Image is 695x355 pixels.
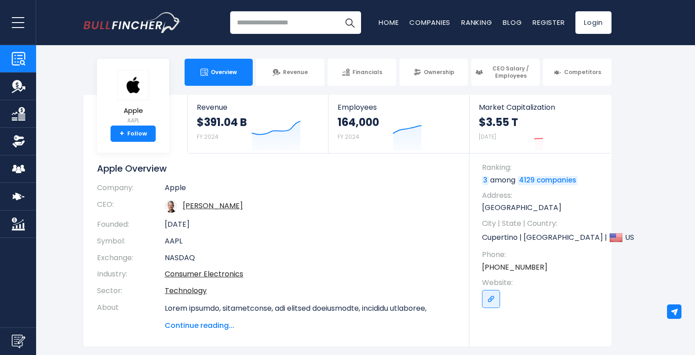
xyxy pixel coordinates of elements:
a: Companies [409,18,450,27]
a: Overview [185,59,253,86]
span: Phone: [482,250,602,260]
a: Technology [165,285,207,296]
span: Apple [117,107,149,115]
small: [DATE] [479,133,496,140]
a: 3 [482,176,489,185]
small: AAPL [117,117,149,125]
img: tim-cook.jpg [165,200,177,213]
th: Founded: [97,216,165,233]
p: [GEOGRAPHIC_DATA] [482,203,602,213]
a: ceo [183,201,243,211]
a: Financials [328,59,396,86]
small: FY 2024 [197,133,218,140]
span: Continue reading... [165,320,456,331]
th: Exchange: [97,250,165,266]
a: Ownership [399,59,468,86]
a: Consumer Electronics [165,269,243,279]
strong: $3.55 T [479,115,518,129]
th: Symbol: [97,233,165,250]
span: Website: [482,278,602,288]
span: Overview [211,69,237,76]
span: Revenue [197,103,319,112]
a: Blog [503,18,522,27]
span: Market Capitalization [479,103,602,112]
a: Register [533,18,565,27]
a: Login [575,11,612,34]
a: Revenue $391.04 B FY 2024 [188,95,328,153]
span: Address: [482,191,602,201]
strong: $391.04 B [197,115,247,129]
h1: Apple Overview [97,163,456,174]
img: Ownership [12,135,25,148]
span: Employees [338,103,460,112]
a: Employees 164,000 FY 2024 [329,95,469,153]
span: Ranking: [482,163,602,173]
th: Company: [97,183,165,196]
span: Revenue [283,69,308,76]
button: Search [338,11,361,34]
td: NASDAQ [165,250,456,266]
a: Competitors [543,59,612,86]
p: among [482,175,602,185]
a: [PHONE_NUMBER] [482,262,547,272]
a: Go to link [482,290,500,308]
th: Industry: [97,266,165,283]
img: Bullfincher logo [83,12,181,33]
td: Apple [165,183,456,196]
span: Financials [352,69,382,76]
th: About [97,299,165,331]
strong: 164,000 [338,115,379,129]
td: AAPL [165,233,456,250]
span: Competitors [564,69,601,76]
a: CEO Salary / Employees [471,59,540,86]
span: City | State | Country: [482,219,602,229]
a: Revenue [256,59,324,86]
a: +Follow [111,126,156,142]
span: CEO Salary / Employees [486,65,536,79]
th: Sector: [97,283,165,299]
td: [DATE] [165,216,456,233]
a: Home [379,18,398,27]
a: 4129 companies [518,176,578,185]
a: Go to homepage [83,12,181,33]
a: Ranking [461,18,492,27]
a: Market Capitalization $3.55 T [DATE] [470,95,611,153]
small: FY 2024 [338,133,359,140]
p: Cupertino | [GEOGRAPHIC_DATA] | US [482,231,602,244]
th: CEO: [97,196,165,216]
a: Apple AAPL [117,70,149,126]
strong: + [120,130,124,138]
span: Ownership [424,69,454,76]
